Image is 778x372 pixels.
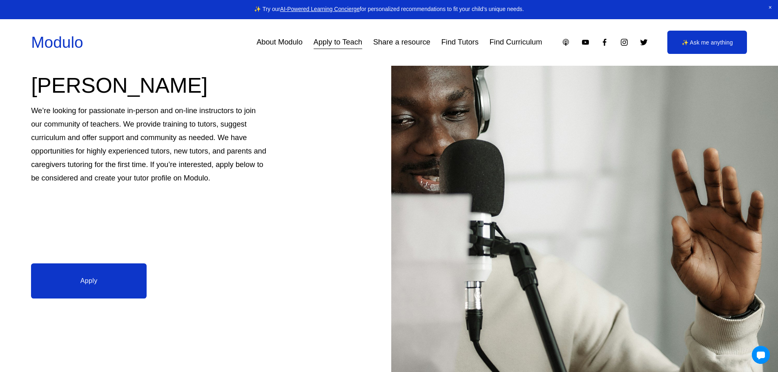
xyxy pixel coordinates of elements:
a: Apply to Teach [314,35,362,50]
h2: Teach with [PERSON_NAME] [31,44,267,100]
a: Apply [31,263,147,298]
a: Find Curriculum [489,35,542,50]
a: Instagram [620,38,629,47]
a: Find Tutors [441,35,478,50]
a: Modulo [31,33,83,51]
a: Share a resource [373,35,430,50]
a: Twitter [640,38,648,47]
a: About Modulo [256,35,303,50]
p: We’re looking for passionate in-person and on-line instructors to join our community of teachers.... [31,104,267,185]
a: AI-Powered Learning Concierge [280,6,360,12]
a: Facebook [600,38,609,47]
a: YouTube [581,38,590,47]
a: ✨ Ask me anything [667,31,747,54]
a: Apple Podcasts [562,38,570,47]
